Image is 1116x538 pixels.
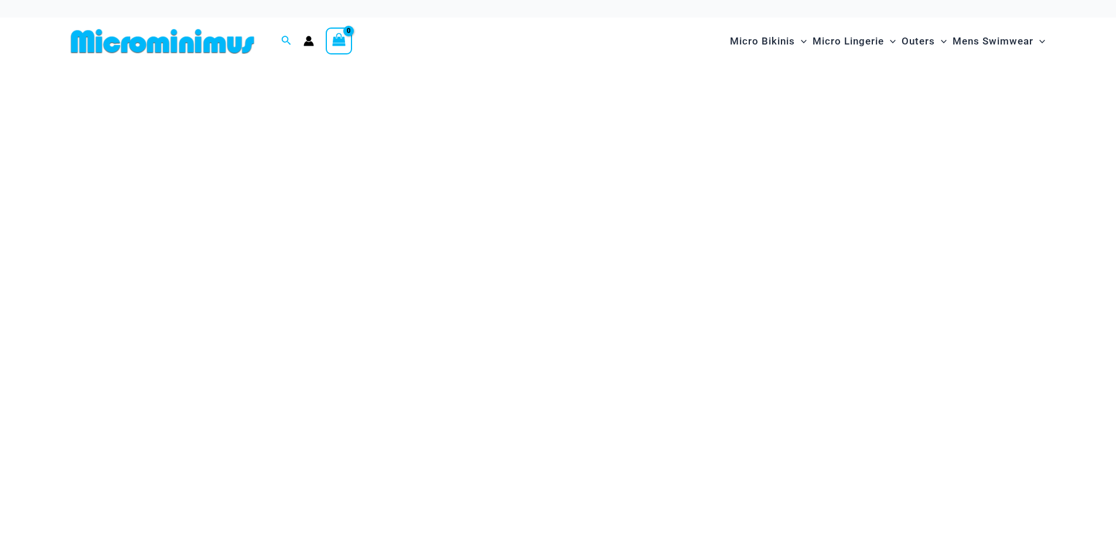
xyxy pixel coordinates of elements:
[727,23,810,59] a: Micro BikinisMenu ToggleMenu Toggle
[899,23,950,59] a: OutersMenu ToggleMenu Toggle
[725,22,1050,61] nav: Site Navigation
[303,36,314,46] a: Account icon link
[795,26,807,56] span: Menu Toggle
[902,26,935,56] span: Outers
[730,26,795,56] span: Micro Bikinis
[810,23,899,59] a: Micro LingerieMenu ToggleMenu Toggle
[1033,26,1045,56] span: Menu Toggle
[326,28,353,54] a: View Shopping Cart, empty
[281,34,292,49] a: Search icon link
[953,26,1033,56] span: Mens Swimwear
[935,26,947,56] span: Menu Toggle
[950,23,1048,59] a: Mens SwimwearMenu ToggleMenu Toggle
[884,26,896,56] span: Menu Toggle
[66,28,259,54] img: MM SHOP LOGO FLAT
[813,26,884,56] span: Micro Lingerie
